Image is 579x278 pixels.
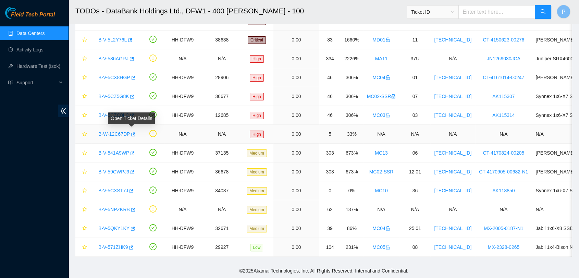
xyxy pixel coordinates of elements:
[273,144,319,162] td: 0.00
[273,125,319,144] td: 0.00
[98,94,129,99] a: B-V-5CZ5G8K
[201,162,243,181] td: 36678
[250,55,264,63] span: High
[375,188,387,193] a: MC10
[273,31,319,49] td: 0.00
[535,5,551,19] button: search
[341,181,363,200] td: 0%
[149,205,157,213] span: exclamation-circle
[319,49,341,68] td: 334
[434,188,471,193] a: [TECHNICAL_ID]
[164,87,201,106] td: HH-DFW9
[483,150,524,156] a: CT-4170824-00205
[98,188,128,193] a: B-V-5CXST7J
[385,75,390,80] span: lock
[341,87,363,106] td: 306%
[82,75,87,81] span: star
[79,91,87,102] button: star
[434,169,471,174] a: [TECHNICAL_ID]
[82,169,87,175] span: star
[149,224,157,231] span: check-circle
[79,223,87,234] button: star
[319,238,341,257] td: 104
[164,162,201,181] td: HH-DFW9
[164,238,201,257] td: HH-DFW9
[164,125,201,144] td: N/A
[201,219,243,238] td: 32671
[319,181,341,200] td: 0
[319,219,341,238] td: 39
[319,31,341,49] td: 83
[82,132,87,137] span: star
[391,94,396,99] span: lock
[399,68,430,87] td: 01
[363,125,400,144] td: N/A
[82,37,87,43] span: star
[492,94,515,99] a: AK115307
[98,169,129,174] a: B-V-59CWPJ9
[98,131,130,137] a: B-W-12C67DP
[319,106,341,125] td: 46
[385,37,390,42] span: lock
[98,56,128,61] a: B-V-586AGRJ
[434,226,471,231] a: [TECHNICAL_ID]
[483,37,524,43] a: CT-4150623-00276
[434,112,471,118] a: [TECHNICAL_ID]
[149,55,157,62] span: exclamation-circle
[319,125,341,144] td: 5
[201,144,243,162] td: 37135
[372,75,390,80] a: MC04lock
[247,168,267,176] span: Medium
[201,181,243,200] td: 34037
[98,207,130,212] a: B-V-5NPZKRB
[430,200,475,219] td: N/A
[273,162,319,181] td: 0.00
[250,112,264,119] span: High
[108,112,155,124] div: Open Ticket Details
[98,244,128,250] a: B-V-571ZHK9
[399,31,430,49] td: 11
[434,37,471,43] a: [TECHNICAL_ID]
[58,105,69,117] span: double-left
[492,188,515,193] a: AK118850
[82,245,87,250] span: star
[11,12,55,18] span: Field Tech Portal
[557,5,570,19] button: P
[16,47,44,52] a: Activity Logs
[247,149,267,157] span: Medium
[79,204,87,215] button: star
[149,36,157,43] span: check-circle
[319,68,341,87] td: 46
[475,125,532,144] td: N/A
[98,112,129,118] a: B-V-5CZC0LC
[164,219,201,238] td: HH-DFW9
[79,34,87,45] button: star
[247,187,267,195] span: Medium
[375,150,387,156] a: MC13
[411,7,454,17] span: Ticket ID
[16,31,45,36] a: Data Centers
[149,73,157,81] span: check-circle
[399,144,430,162] td: 06
[79,129,87,140] button: star
[341,238,363,257] td: 231%
[149,243,157,250] span: check-circle
[164,144,201,162] td: HH-DFW9
[247,225,267,232] span: Medium
[540,9,546,15] span: search
[363,200,400,219] td: N/A
[250,93,264,100] span: High
[385,113,390,118] span: lock
[98,226,130,231] a: B-V-5QKY1KY
[372,226,390,231] a: MC04lock
[430,49,475,68] td: N/A
[5,7,35,19] img: Akamai Technologies
[82,188,87,194] span: star
[149,168,157,175] span: check-circle
[79,166,87,177] button: star
[149,186,157,194] span: check-circle
[164,68,201,87] td: HH-DFW9
[434,94,471,99] a: [TECHNICAL_ID]
[79,110,87,121] button: star
[8,80,13,85] span: read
